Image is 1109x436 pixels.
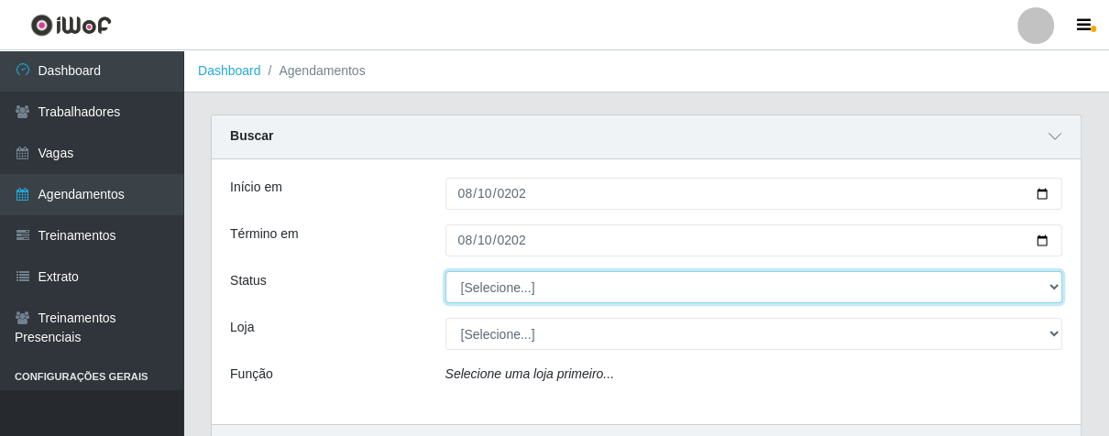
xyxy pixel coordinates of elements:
[230,128,273,143] strong: Buscar
[183,50,1109,93] nav: breadcrumb
[230,318,254,337] label: Loja
[230,365,273,384] label: Função
[261,61,366,81] li: Agendamentos
[230,224,299,244] label: Término em
[445,224,1063,256] input: 00/00/0000
[198,63,261,78] a: Dashboard
[445,366,614,381] i: Selecione uma loja primeiro...
[445,178,1063,210] input: 00/00/0000
[230,271,267,290] label: Status
[30,14,112,37] img: CoreUI Logo
[230,178,282,197] label: Início em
